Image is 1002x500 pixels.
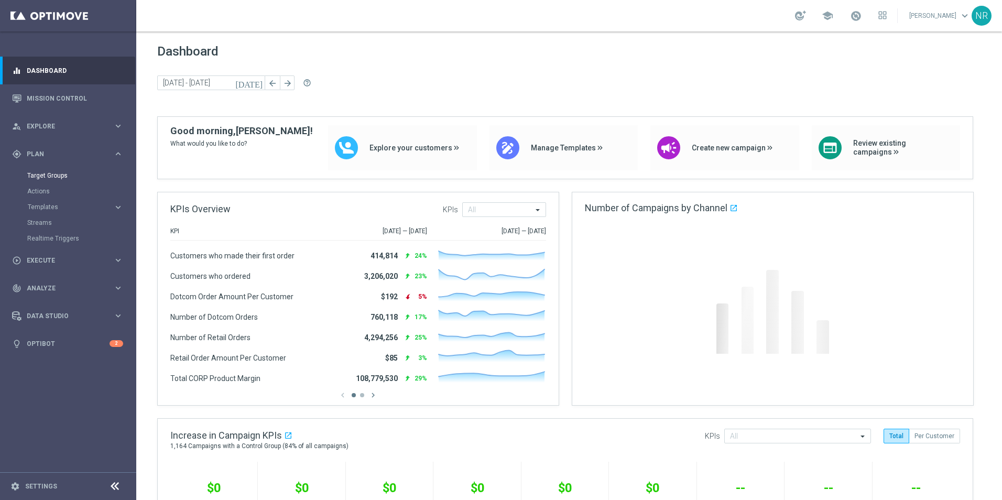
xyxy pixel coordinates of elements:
[113,121,123,131] i: keyboard_arrow_right
[27,183,135,199] div: Actions
[27,123,113,129] span: Explore
[12,122,113,131] div: Explore
[12,256,124,265] button: play_circle_outline Execute keyboard_arrow_right
[113,149,123,159] i: keyboard_arrow_right
[12,256,21,265] i: play_circle_outline
[12,150,124,158] button: gps_fixed Plan keyboard_arrow_right
[27,257,113,264] span: Execute
[959,10,971,21] span: keyboard_arrow_down
[12,284,124,292] button: track_changes Analyze keyboard_arrow_right
[110,340,123,347] div: 2
[12,66,21,75] i: equalizer
[27,199,135,215] div: Templates
[27,285,113,291] span: Analyze
[12,330,123,357] div: Optibot
[27,187,109,195] a: Actions
[12,122,21,131] i: person_search
[12,94,124,103] button: Mission Control
[12,284,113,293] div: Analyze
[113,283,123,293] i: keyboard_arrow_right
[12,149,113,159] div: Plan
[27,215,135,231] div: Streams
[25,483,57,490] a: Settings
[12,312,124,320] button: Data Studio keyboard_arrow_right
[12,149,21,159] i: gps_fixed
[28,204,113,210] div: Templates
[12,311,113,321] div: Data Studio
[10,482,20,491] i: settings
[12,284,21,293] i: track_changes
[113,255,123,265] i: keyboard_arrow_right
[113,311,123,321] i: keyboard_arrow_right
[27,330,110,357] a: Optibot
[12,256,113,265] div: Execute
[27,168,135,183] div: Target Groups
[12,340,124,348] button: lightbulb Optibot 2
[822,10,833,21] span: school
[27,219,109,227] a: Streams
[27,234,109,243] a: Realtime Triggers
[27,231,135,246] div: Realtime Triggers
[12,122,124,131] button: person_search Explore keyboard_arrow_right
[972,6,992,26] div: NR
[908,8,972,24] a: [PERSON_NAME]keyboard_arrow_down
[12,67,124,75] button: equalizer Dashboard
[27,57,123,84] a: Dashboard
[12,339,21,349] i: lightbulb
[12,84,123,112] div: Mission Control
[27,151,113,157] span: Plan
[28,204,103,210] span: Templates
[113,202,123,212] i: keyboard_arrow_right
[27,203,124,211] button: Templates keyboard_arrow_right
[27,171,109,180] a: Target Groups
[27,84,123,112] a: Mission Control
[27,313,113,319] span: Data Studio
[12,57,123,84] div: Dashboard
